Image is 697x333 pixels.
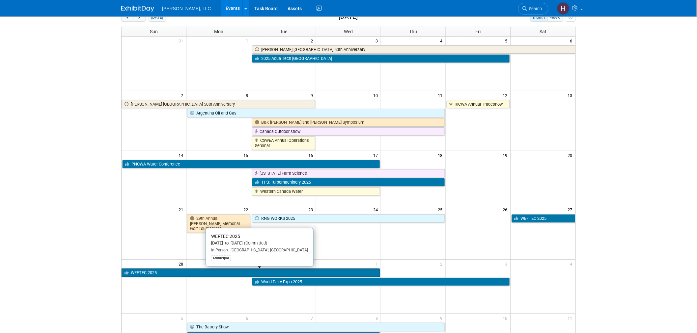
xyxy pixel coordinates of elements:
span: 15 [243,151,251,159]
span: 21 [178,205,186,214]
span: 6 [245,314,251,322]
span: Sat [540,29,546,34]
h2: [DATE] [339,13,358,20]
a: [PERSON_NAME] [GEOGRAPHIC_DATA] 50th Anniversary [122,100,315,109]
button: myCustomButton [566,13,576,22]
span: Mon [214,29,223,34]
span: 25 [437,205,446,214]
a: Western Canada Water [252,187,380,196]
button: month [530,13,548,22]
img: ExhibitDay [121,6,154,12]
div: Municipal [211,255,231,261]
span: 10 [373,91,381,99]
span: [PERSON_NAME], LLC [162,6,211,11]
span: 17 [373,151,381,159]
span: 11 [567,314,575,322]
span: 2 [310,37,316,45]
a: World Dairy Expo 2025 [252,278,510,286]
a: The Battery Show [187,323,445,331]
span: 27 [567,205,575,214]
span: 4 [570,260,575,268]
a: CSWEA Annual Operations Seminar [252,136,315,150]
span: 4 [440,37,446,45]
span: WEFTEC 2025 [211,234,240,239]
span: 19 [502,151,511,159]
span: Sun [150,29,158,34]
span: 24 [373,205,381,214]
span: 7 [180,91,186,99]
a: [US_STATE] Farm Science [252,169,445,178]
span: Search [527,6,542,11]
button: [DATE] [149,13,166,22]
button: next [133,13,145,22]
span: 10 [502,314,511,322]
i: Personalize Calendar [569,15,573,20]
a: Search [518,3,548,14]
a: B&K [PERSON_NAME] and [PERSON_NAME] Symposium [252,118,445,127]
span: 22 [243,205,251,214]
span: Wed [344,29,353,34]
span: Fri [476,29,481,34]
span: 23 [308,205,316,214]
a: Argentina Oil and Gas [187,109,445,117]
a: 2025 Aqua Tech [GEOGRAPHIC_DATA] [252,54,510,63]
a: 29th Annual [PERSON_NAME] Memorial Golf Tournament [187,214,250,233]
div: [DATE] to [DATE] [211,241,308,246]
a: WEFTEC 2025 [512,214,575,223]
span: 12 [502,91,511,99]
a: PNCWA Water Conference [122,160,380,168]
span: 18 [437,151,446,159]
span: 3 [375,37,381,45]
span: 1 [375,260,381,268]
span: 9 [310,91,316,99]
span: [GEOGRAPHIC_DATA], [GEOGRAPHIC_DATA] [228,248,308,252]
span: 16 [308,151,316,159]
img: Hannah Mulholland [557,2,570,15]
a: WEFTEC 2025 [122,269,380,277]
span: 8 [245,91,251,99]
a: RNG WORKS 2025 [252,214,445,223]
button: prev [121,13,133,22]
span: 5 [180,314,186,322]
a: Canada Outdoor show [252,127,445,136]
span: 28 [178,260,186,268]
span: 20 [567,151,575,159]
span: 14 [178,151,186,159]
span: 5 [505,37,511,45]
span: 2 [440,260,446,268]
span: (Committed) [242,241,267,245]
a: RICWA Annual Tradeshow [447,100,510,109]
span: 8 [375,314,381,322]
a: TPS: Turbomachinery 2025 [252,178,445,187]
span: Tue [280,29,287,34]
span: 3 [505,260,511,268]
span: In-Person [211,248,228,252]
span: 1 [245,37,251,45]
a: [PERSON_NAME] [GEOGRAPHIC_DATA] 50th Anniversary [252,45,575,54]
span: 7 [310,314,316,322]
span: 6 [570,37,575,45]
span: 11 [437,91,446,99]
span: 13 [567,91,575,99]
span: Thu [409,29,417,34]
button: week [547,13,563,22]
span: 31 [178,37,186,45]
span: 26 [502,205,511,214]
span: 9 [440,314,446,322]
